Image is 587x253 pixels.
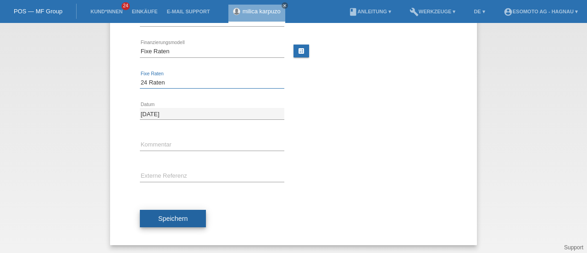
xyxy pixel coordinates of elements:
[504,7,513,17] i: account_circle
[14,8,62,15] a: POS — MF Group
[282,3,287,8] i: close
[282,2,288,9] a: close
[298,47,305,55] i: calculate
[410,7,419,17] i: build
[127,9,162,14] a: Einkäufe
[564,244,583,251] a: Support
[344,9,396,14] a: bookAnleitung ▾
[86,9,127,14] a: Kund*innen
[349,7,358,17] i: book
[122,2,130,10] span: 24
[158,215,188,222] span: Speichern
[469,9,489,14] a: DE ▾
[499,9,582,14] a: account_circleEsomoto AG - Hagnau ▾
[293,45,309,57] a: calculate
[405,9,460,14] a: buildWerkzeuge ▾
[140,210,206,227] button: Speichern
[162,9,215,14] a: E-Mail Support
[243,8,281,15] a: milica karpuzo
